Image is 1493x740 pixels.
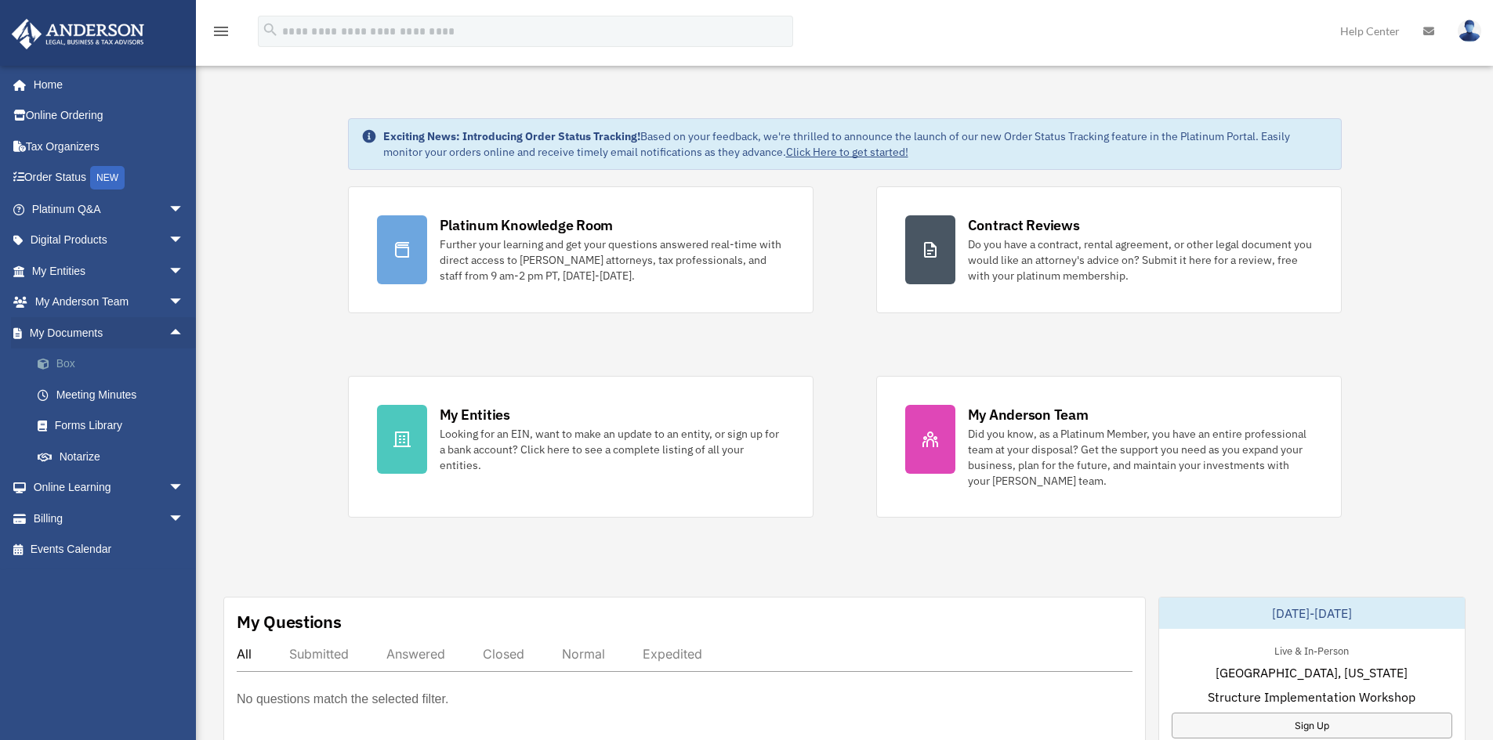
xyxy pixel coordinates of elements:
[262,21,279,38] i: search
[11,162,208,194] a: Order StatusNEW
[1458,20,1481,42] img: User Pic
[237,688,448,710] p: No questions match the selected filter.
[169,472,200,504] span: arrow_drop_down
[289,646,349,662] div: Submitted
[11,287,208,318] a: My Anderson Teamarrow_drop_down
[11,131,208,162] a: Tax Organizers
[11,255,208,287] a: My Entitiesarrow_drop_down
[169,317,200,349] span: arrow_drop_up
[440,236,785,283] div: Further your learning and get your questions answered real-time with direct access to [PERSON_NAM...
[11,472,208,504] a: Online Learningarrow_drop_down
[7,19,149,49] img: Anderson Advisors Platinum Portal
[968,236,1313,283] div: Do you have a contract, rental agreement, or other legal document you would like an attorney's ad...
[483,646,524,662] div: Closed
[11,100,208,132] a: Online Ordering
[1262,641,1361,658] div: Live & In-Person
[786,145,908,159] a: Click Here to get started!
[383,128,1328,160] div: Based on your feedback, we're thrilled to announce the launch of our new Order Status Tracking fe...
[11,193,208,225] a: Platinum Q&Aarrow_drop_down
[237,610,342,634] div: My Questions
[90,166,125,190] div: NEW
[876,186,1342,313] a: Contract Reviews Do you have a contract, rental agreement, or other legal document you would like...
[1172,713,1452,738] a: Sign Up
[212,27,230,41] a: menu
[22,379,208,410] a: Meeting Minutes
[169,287,200,319] span: arrow_drop_down
[11,69,200,100] a: Home
[22,348,208,380] a: Box
[212,22,230,41] i: menu
[968,215,1080,235] div: Contract Reviews
[1208,688,1415,706] span: Structure Implementation Workshop
[1216,663,1408,682] span: [GEOGRAPHIC_DATA], [US_STATE]
[11,317,208,348] a: My Documentsarrow_drop_up
[1159,597,1465,629] div: [DATE]-[DATE]
[440,405,510,424] div: My Entities
[348,376,814,518] a: My Entities Looking for an EIN, want to make an update to an entity, or sign up for a bank accoun...
[876,376,1342,518] a: My Anderson Team Did you know, as a Platinum Member, you have an entire professional team at your...
[22,410,208,442] a: Forms Library
[383,129,640,143] strong: Exciting News: Introducing Order Status Tracking!
[169,193,200,226] span: arrow_drop_down
[643,646,702,662] div: Expedited
[348,186,814,313] a: Platinum Knowledge Room Further your learning and get your questions answered real-time with dire...
[386,646,445,662] div: Answered
[562,646,605,662] div: Normal
[11,503,208,534] a: Billingarrow_drop_down
[237,646,252,662] div: All
[22,441,208,472] a: Notarize
[11,534,208,565] a: Events Calendar
[968,426,1313,489] div: Did you know, as a Platinum Member, you have an entire professional team at your disposal? Get th...
[440,426,785,473] div: Looking for an EIN, want to make an update to an entity, or sign up for a bank account? Click her...
[440,215,614,235] div: Platinum Knowledge Room
[169,225,200,257] span: arrow_drop_down
[11,225,208,256] a: Digital Productsarrow_drop_down
[169,503,200,535] span: arrow_drop_down
[968,405,1089,424] div: My Anderson Team
[169,255,200,287] span: arrow_drop_down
